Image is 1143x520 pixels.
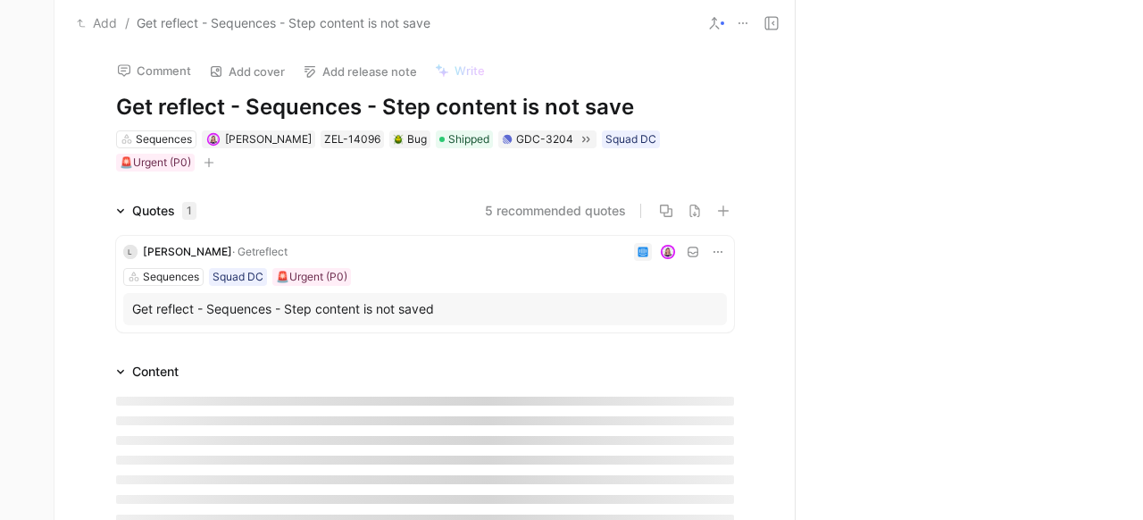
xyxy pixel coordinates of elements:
button: Add [72,13,121,34]
div: Content [109,361,186,382]
button: Add release note [295,59,425,84]
div: Squad DC [213,268,263,286]
div: GDC-3204 [516,130,573,148]
div: 🚨Urgent (P0) [276,268,347,286]
button: Write [427,58,493,83]
div: Content [132,361,179,382]
span: [PERSON_NAME] [225,132,312,146]
div: Shipped [436,130,493,148]
span: · Getreflect [232,245,288,258]
button: Add cover [201,59,293,84]
div: Get reflect - Sequences - Step content is not saved [132,298,718,320]
span: Shipped [448,130,489,148]
img: avatar [209,135,219,145]
span: Write [455,63,485,79]
img: avatar [662,247,673,258]
div: Sequences [143,268,199,286]
div: Bug [393,130,427,148]
button: 5 recommended quotes [485,200,626,222]
div: ZEL-14096 [324,130,380,148]
span: / [125,13,129,34]
div: Squad DC [605,130,656,148]
div: 🚨Urgent (P0) [120,154,191,172]
span: Get reflect - Sequences - Step content is not save [137,13,430,34]
div: 🪲Bug [389,130,430,148]
div: 1 [182,202,196,220]
div: Sequences [136,130,192,148]
img: 🪲 [393,134,404,145]
span: [PERSON_NAME] [143,245,232,258]
div: Quotes [132,200,196,222]
div: L [123,245,138,259]
div: Quotes1 [109,200,204,222]
button: Comment [109,58,199,83]
h1: Get reflect - Sequences - Step content is not save [116,93,734,122]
